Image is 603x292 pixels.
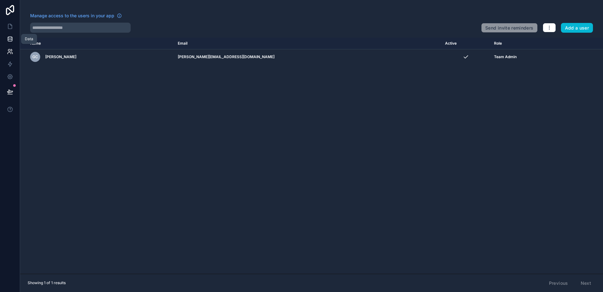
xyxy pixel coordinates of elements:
[45,54,76,59] span: [PERSON_NAME]
[174,49,441,65] td: [PERSON_NAME][EMAIL_ADDRESS][DOMAIN_NAME]
[28,280,66,285] span: Showing 1 of 1 results
[174,38,441,49] th: Email
[30,13,122,19] a: Manage access to the users in your app
[490,38,568,49] th: Role
[441,38,490,49] th: Active
[20,38,603,274] div: scrollable content
[20,38,174,49] th: Name
[494,54,517,59] span: Team Admin
[561,23,593,33] button: Add a user
[30,13,114,19] span: Manage access to the users in your app
[25,36,33,41] div: Data
[32,54,38,59] span: GC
